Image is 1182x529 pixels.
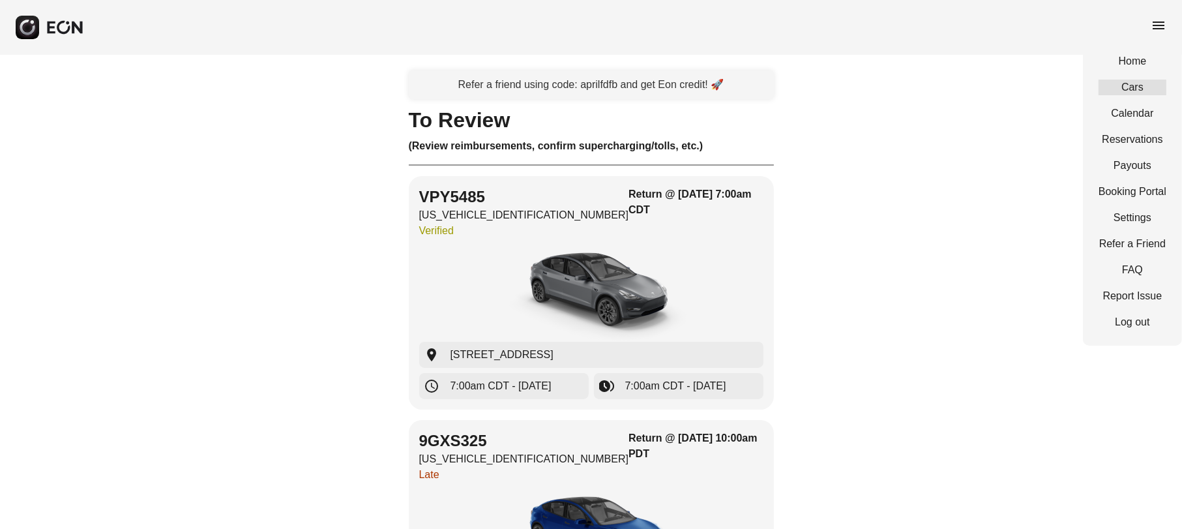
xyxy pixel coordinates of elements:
[599,378,615,394] span: browse_gallery
[409,112,774,128] h1: To Review
[628,431,763,462] h3: Return @ [DATE] 10:00am PDT
[628,187,763,218] h3: Return @ [DATE] 7:00am CDT
[424,378,440,394] span: schedule
[419,431,629,451] h2: 9GXS325
[1099,158,1166,174] a: Payouts
[424,347,440,363] span: location_on
[1099,288,1166,304] a: Report Issue
[409,138,774,154] h3: (Review reimbursements, confirm supercharging/tolls, etc.)
[1099,184,1166,200] a: Booking Portal
[451,347,554,363] span: [STREET_ADDRESS]
[1099,262,1166,278] a: FAQ
[419,467,629,483] p: Late
[1099,314,1166,330] a: Log out
[419,223,629,239] p: Verified
[409,70,774,99] a: Refer a friend using code: aprilfdfb and get Eon credit! 🚀
[409,176,774,410] button: VPY5485[US_VEHICLE_IDENTIFICATION_NUMBER]VerifiedReturn @ [DATE] 7:00am CDTcar[STREET_ADDRESS]7:0...
[1099,132,1166,147] a: Reservations
[494,244,689,342] img: car
[419,207,629,223] p: [US_VEHICLE_IDENTIFICATION_NUMBER]
[451,378,552,394] span: 7:00am CDT - [DATE]
[1099,80,1166,95] a: Cars
[1099,53,1166,69] a: Home
[419,187,629,207] h2: VPY5485
[625,378,726,394] span: 7:00am CDT - [DATE]
[1151,18,1166,33] span: menu
[1099,236,1166,252] a: Refer a Friend
[419,451,629,467] p: [US_VEHICLE_IDENTIFICATION_NUMBER]
[1099,106,1166,121] a: Calendar
[1099,210,1166,226] a: Settings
